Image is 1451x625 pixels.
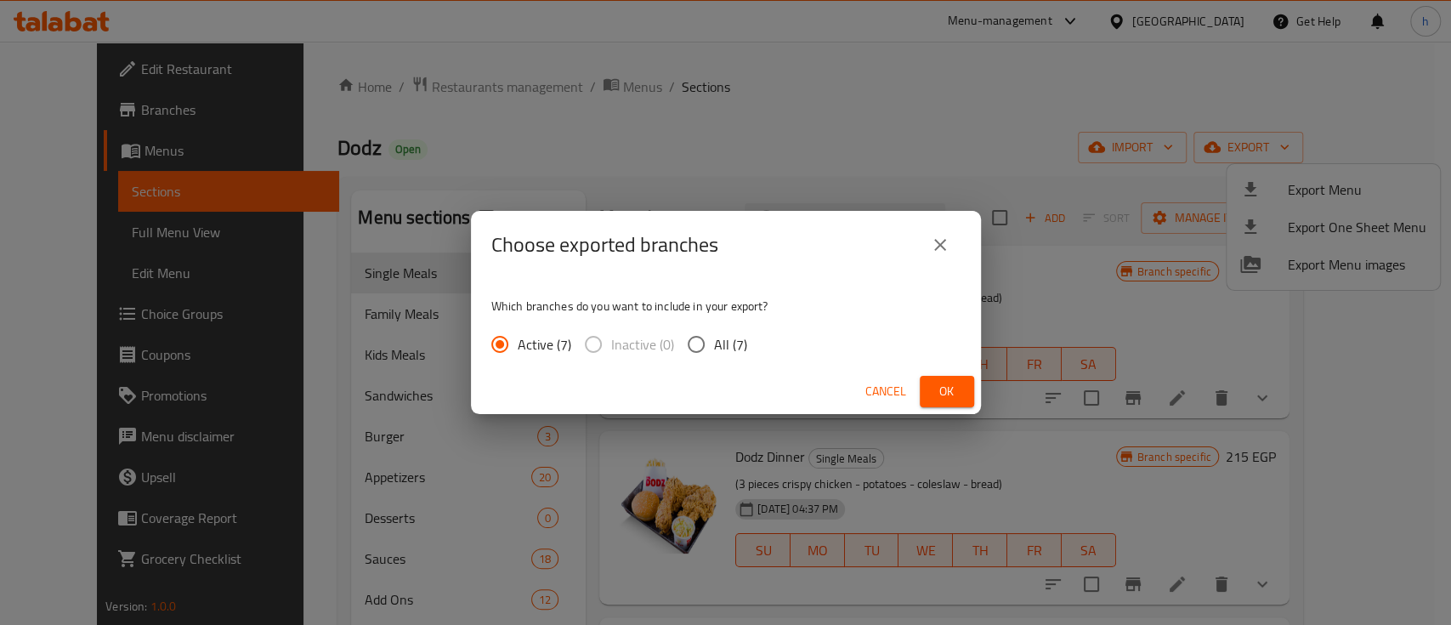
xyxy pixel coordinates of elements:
[920,376,974,407] button: Ok
[865,381,906,402] span: Cancel
[611,334,674,355] span: Inactive (0)
[491,298,961,315] p: Which branches do you want to include in your export?
[714,334,747,355] span: All (7)
[859,376,913,407] button: Cancel
[920,224,961,265] button: close
[933,381,961,402] span: Ok
[491,231,718,259] h2: Choose exported branches
[518,334,571,355] span: Active (7)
